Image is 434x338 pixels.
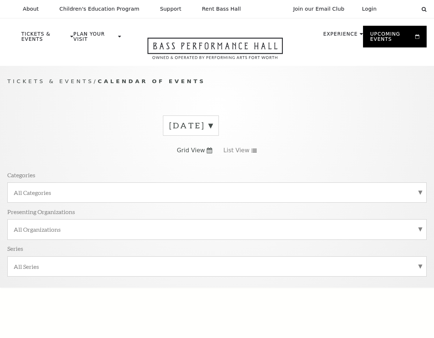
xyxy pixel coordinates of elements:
[59,6,139,12] p: Children's Education Program
[14,225,420,233] label: All Organizations
[7,78,94,84] span: Tickets & Events
[223,146,249,154] span: List View
[21,32,68,46] p: Tickets & Events
[160,6,181,12] p: Support
[177,146,205,154] span: Grid View
[7,208,75,216] p: Presenting Organizations
[169,120,213,131] label: [DATE]
[98,78,206,84] span: Calendar of Events
[323,32,358,40] p: Experience
[370,32,413,46] p: Upcoming Events
[7,171,35,179] p: Categories
[7,77,427,86] p: /
[23,6,39,12] p: About
[14,189,420,196] label: All Categories
[202,6,241,12] p: Rent Bass Hall
[7,245,23,252] p: Series
[388,6,415,13] select: Select:
[74,32,116,46] p: Plan Your Visit
[14,263,420,270] label: All Series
